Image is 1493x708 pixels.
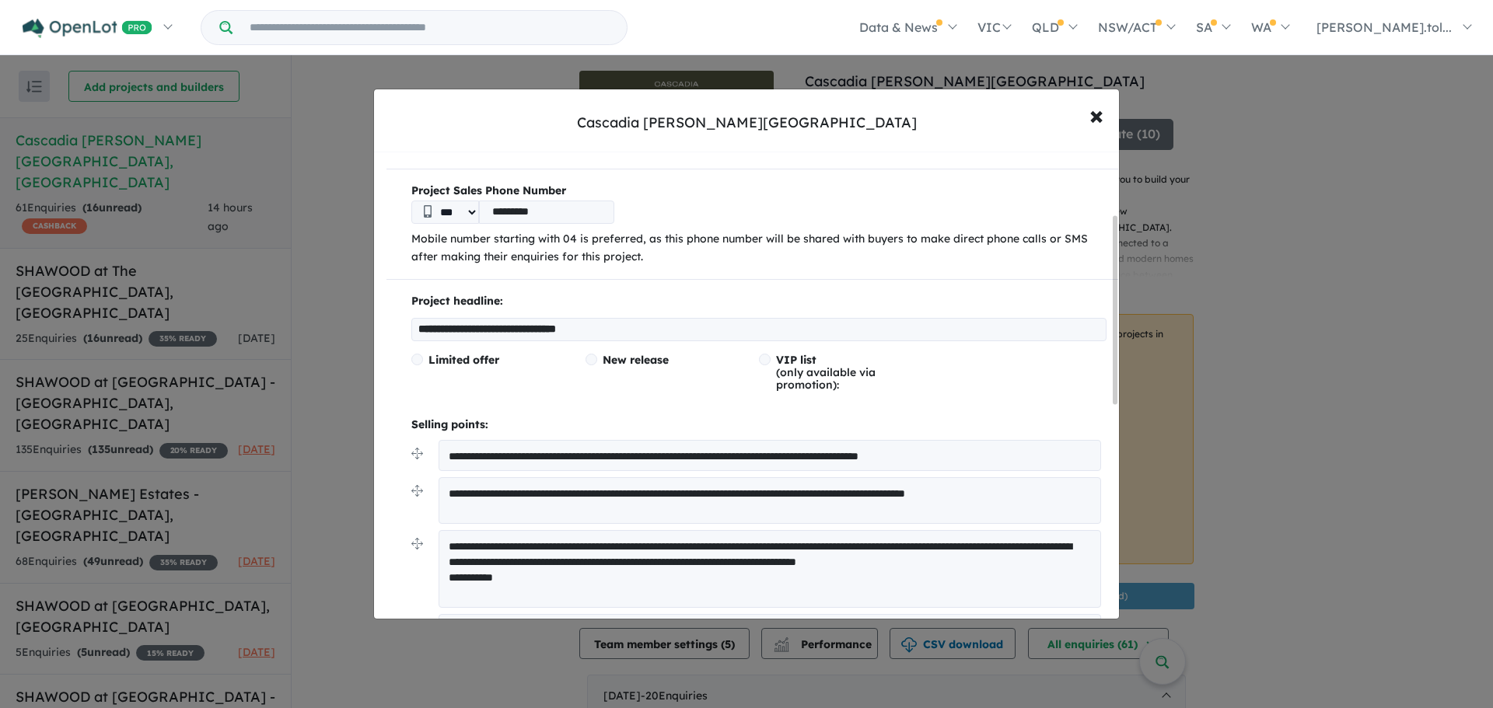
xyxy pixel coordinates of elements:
b: Project Sales Phone Number [411,182,1107,201]
input: Try estate name, suburb, builder or developer [236,11,624,44]
p: Project headline: [411,292,1107,311]
span: [PERSON_NAME].tol... [1316,19,1452,35]
span: (only available via promotion): [776,353,876,392]
b: Townhouses: [411,139,482,153]
p: Selling points: [411,416,1107,434]
img: drag.svg [411,448,423,459]
p: Mobile number starting with 04 is preferred, as this phone number will be shared with buyers to m... [411,230,1107,267]
span: VIP list [776,353,816,367]
img: drag.svg [411,538,423,549]
span: New release [603,353,669,367]
div: Cascadia [PERSON_NAME][GEOGRAPHIC_DATA] [577,113,917,133]
span: Limited offer [428,353,499,367]
span: × [1089,98,1103,131]
img: drag.svg [411,485,423,497]
img: Openlot PRO Logo White [23,19,152,38]
img: Phone icon [424,205,432,218]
